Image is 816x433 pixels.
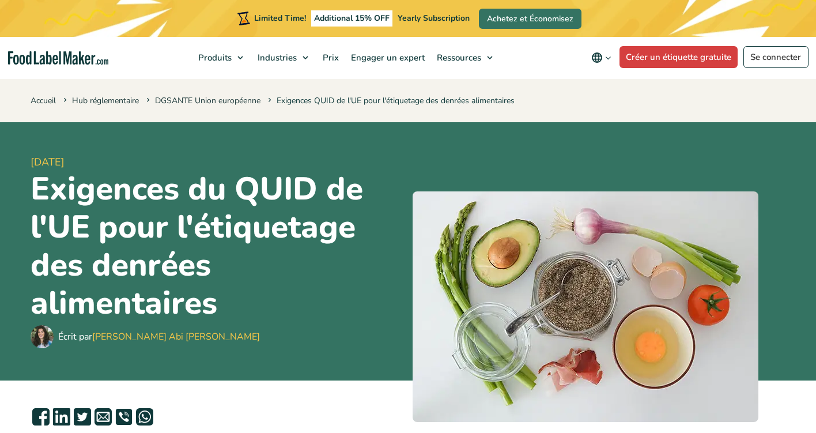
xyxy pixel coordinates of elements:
a: Hub réglementaire [72,95,139,106]
span: [DATE] [31,155,403,170]
button: Change language [583,46,619,69]
div: Écrit par [58,330,260,344]
a: Ressources [431,37,498,78]
h1: Exigences du QUID de l'UE pour l'étiquetage des denrées alimentaires [31,170,403,322]
a: DGSANTE Union européenne [155,95,260,106]
span: Produits [195,52,233,63]
a: Créer un étiquette gratuite [619,46,738,68]
span: Exigences QUID de l'UE pour l'étiquetage des denrées alimentaires [266,95,515,106]
span: Yearly Subscription [398,13,470,24]
a: Produits [192,37,249,78]
a: Engager un expert [345,37,428,78]
a: Prix [317,37,342,78]
span: Limited Time! [254,13,306,24]
span: Additional 15% OFF [311,10,392,27]
a: [PERSON_NAME] Abi [PERSON_NAME] [92,330,260,343]
span: Industries [254,52,298,63]
a: Accueil [31,95,56,106]
img: Maria Abi Hanna - Étiquetage alimentaire [31,325,54,348]
a: Industries [252,37,314,78]
a: Food Label Maker homepage [8,51,108,65]
a: Achetez et Économisez [479,9,581,29]
a: Se connecter [743,46,809,68]
span: Ressources [433,52,482,63]
span: Prix [319,52,340,63]
span: Engager un expert [347,52,426,63]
